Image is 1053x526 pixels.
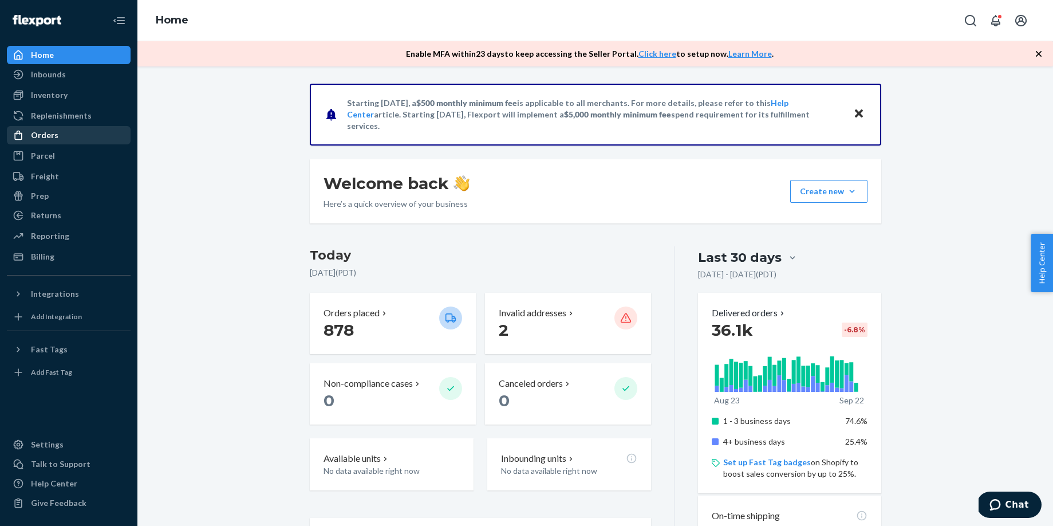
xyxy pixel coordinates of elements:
div: Billing [31,251,54,262]
div: Give Feedback [31,497,86,509]
span: 0 [324,391,334,410]
button: Fast Tags [7,340,131,359]
button: Help Center [1031,234,1053,292]
div: Freight [31,171,59,182]
button: Integrations [7,285,131,303]
p: Sep 22 [839,395,864,406]
a: Inbounds [7,65,131,84]
p: Enable MFA within 23 days to keep accessing the Seller Portal. to setup now. . [406,48,774,60]
p: [DATE] ( PDT ) [310,267,652,278]
div: Inbounds [31,69,66,80]
button: Inbounding unitsNo data available right now [487,438,651,490]
button: Open notifications [984,9,1007,32]
p: Here’s a quick overview of your business [324,198,470,210]
a: Click here [638,49,676,58]
button: Open account menu [1009,9,1032,32]
a: Parcel [7,147,131,165]
div: Parcel [31,150,55,162]
ol: breadcrumbs [147,4,198,37]
p: On-time shipping [712,509,780,523]
a: Prep [7,187,131,205]
div: Reporting [31,230,69,242]
a: Home [7,46,131,64]
div: Help Center [31,478,77,489]
p: Inbounding units [501,452,566,465]
button: Give Feedback [7,494,131,512]
button: Orders placed 878 [310,293,476,354]
a: Help Center [7,474,131,493]
button: Canceled orders 0 [485,363,651,425]
p: 4+ business days [723,436,836,448]
div: Integrations [31,288,79,300]
p: on Shopify to boost sales conversion by up to 25%. [723,457,867,480]
div: Add Fast Tag [31,367,72,377]
a: Home [156,14,188,26]
div: Talk to Support [31,458,90,470]
span: 878 [324,320,354,340]
a: Billing [7,248,131,266]
div: Replenishments [31,110,92,121]
div: Add Integration [31,312,82,321]
a: Settings [7,435,131,454]
div: Fast Tags [31,344,68,355]
span: 0 [499,391,510,410]
p: Aug 23 [714,395,740,406]
a: Reporting [7,227,131,245]
img: Flexport logo [13,15,61,26]
p: No data available right now [501,465,637,477]
a: Learn More [728,49,772,58]
button: Close [851,106,866,123]
p: Starting [DATE], a is applicable to all merchants. For more details, please refer to this article... [347,97,842,132]
p: Non-compliance cases [324,377,413,390]
div: Settings [31,439,64,450]
button: Open Search Box [959,9,982,32]
h1: Welcome back [324,173,470,194]
a: Add Integration [7,308,131,326]
img: hand-wave emoji [453,175,470,191]
p: Available units [324,452,381,465]
p: Invalid addresses [499,307,566,320]
a: Returns [7,206,131,225]
span: 74.6% [845,416,867,426]
span: 36.1k [712,320,753,340]
span: 25.4% [845,437,867,446]
a: Add Fast Tag [7,363,131,382]
p: Orders placed [324,307,380,320]
button: Create new [790,180,867,203]
button: Close Navigation [108,9,131,32]
p: Canceled orders [499,377,563,390]
div: Last 30 days [698,249,782,266]
button: Invalid addresses 2 [485,293,651,354]
div: Returns [31,210,61,221]
p: 1 - 3 business days [723,415,836,427]
span: 2 [499,320,508,340]
div: Home [31,49,54,61]
a: Orders [7,126,131,144]
button: Talk to Support [7,455,131,473]
a: Freight [7,167,131,186]
button: Available unitsNo data available right now [310,438,474,490]
a: Inventory [7,86,131,104]
button: Non-compliance cases 0 [310,363,476,425]
h3: Today [310,246,652,265]
button: Delivered orders [712,307,787,320]
div: Inventory [31,89,68,101]
p: [DATE] - [DATE] ( PDT ) [698,269,776,280]
iframe: Opens a widget where you can chat to one of our agents [979,492,1042,520]
span: $5,000 monthly minimum fee [564,109,671,119]
div: Orders [31,129,58,141]
a: Replenishments [7,107,131,125]
p: No data available right now [324,465,460,477]
span: $500 monthly minimum fee [416,98,517,108]
a: Set up Fast Tag badges [723,457,811,467]
div: Prep [31,190,49,202]
div: -6.8 % [842,323,867,337]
